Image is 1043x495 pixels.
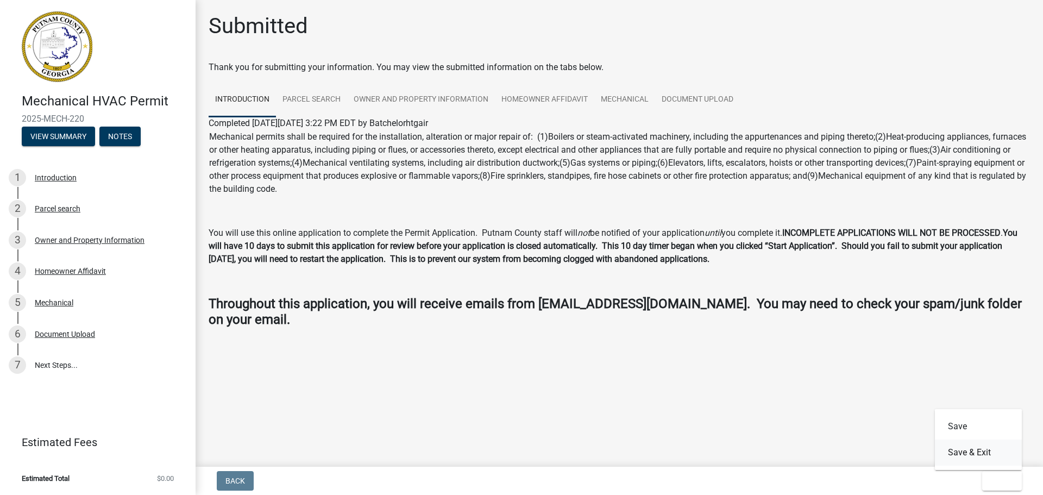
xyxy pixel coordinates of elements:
[35,267,106,275] div: Homeowner Affidavit
[209,296,1022,327] strong: Throughout this application, you will receive emails from [EMAIL_ADDRESS][DOMAIN_NAME]. You may n...
[35,299,73,306] div: Mechanical
[935,413,1022,440] button: Save
[209,227,1030,266] p: You will use this online application to complete the Permit Application. Putnam County staff will...
[22,11,92,82] img: Putnam County, Georgia
[209,83,276,117] a: Introduction
[217,471,254,491] button: Back
[22,114,174,124] span: 2025-MECH-220
[9,356,26,374] div: 7
[982,471,1022,491] button: Exit
[9,231,26,249] div: 3
[705,228,721,238] i: until
[22,475,70,482] span: Estimated Total
[35,330,95,338] div: Document Upload
[9,169,26,186] div: 1
[209,13,308,39] h1: Submitted
[9,294,26,311] div: 5
[935,440,1022,466] button: Save & Exit
[225,477,245,485] span: Back
[22,93,187,109] h4: Mechanical HVAC Permit
[594,83,655,117] a: Mechanical
[9,262,26,280] div: 4
[347,83,495,117] a: Owner and Property Information
[209,130,1030,196] td: Mechanical permits shall be required for the installation, alteration or major repair of: (1)Boil...
[99,127,141,146] button: Notes
[935,409,1022,470] div: Exit
[209,61,1030,74] div: Thank you for submitting your information. You may view the submitted information on the tabs below.
[782,228,1001,238] strong: INCOMPLETE APPLICATIONS WILL NOT BE PROCESSED
[209,228,1017,264] strong: You will have 10 days to submit this application for review before your application is closed aut...
[35,236,144,244] div: Owner and Property Information
[655,83,740,117] a: Document Upload
[22,127,95,146] button: View Summary
[9,200,26,217] div: 2
[35,174,77,181] div: Introduction
[9,325,26,343] div: 6
[991,477,1007,485] span: Exit
[276,83,347,117] a: Parcel search
[9,431,178,453] a: Estimated Fees
[35,205,80,212] div: Parcel search
[22,133,95,141] wm-modal-confirm: Summary
[577,228,590,238] i: not
[157,475,174,482] span: $0.00
[99,133,141,141] wm-modal-confirm: Notes
[209,118,428,128] span: Completed [DATE][DATE] 3:22 PM EDT by Batchelorhtgair
[495,83,594,117] a: Homeowner Affidavit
